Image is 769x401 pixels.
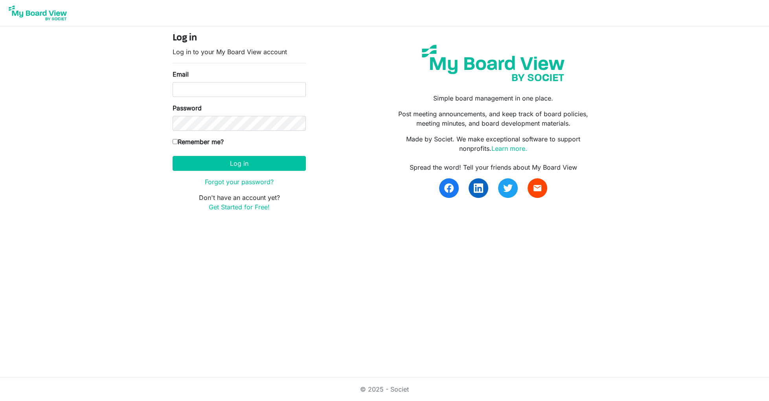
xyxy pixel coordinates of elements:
label: Email [173,70,189,79]
img: linkedin.svg [474,183,483,193]
img: my-board-view-societ.svg [416,39,570,87]
p: Simple board management in one place. [390,93,596,103]
p: Post meeting announcements, and keep track of board policies, meeting minutes, and board developm... [390,109,596,128]
a: Forgot your password? [205,178,274,186]
span: email [533,183,542,193]
button: Log in [173,156,306,171]
a: Get Started for Free! [209,203,270,211]
a: email [528,178,547,198]
label: Remember me? [173,137,224,146]
input: Remember me? [173,139,178,144]
h4: Log in [173,33,306,44]
a: Learn more. [491,145,527,152]
label: Password [173,103,202,113]
img: My Board View Logo [6,3,69,23]
img: facebook.svg [444,183,454,193]
a: © 2025 - Societ [360,385,409,393]
p: Made by Societ. We make exceptional software to support nonprofits. [390,134,596,153]
p: Don't have an account yet? [173,193,306,212]
p: Log in to your My Board View account [173,47,306,57]
img: twitter.svg [503,183,513,193]
div: Spread the word! Tell your friends about My Board View [390,163,596,172]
